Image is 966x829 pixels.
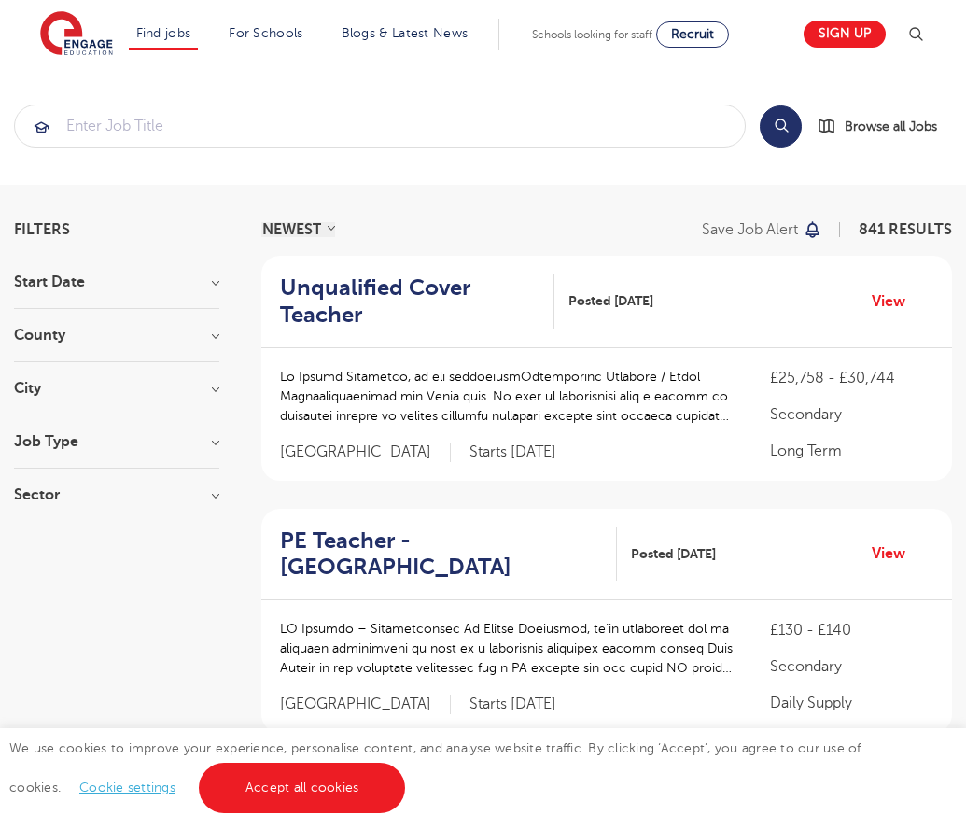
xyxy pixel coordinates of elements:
[14,328,219,343] h3: County
[280,443,451,462] span: [GEOGRAPHIC_DATA]
[280,274,554,329] a: Unqualified Cover Teacher
[229,26,302,40] a: For Schools
[656,21,729,48] a: Recruit
[40,11,113,58] img: Engage Education
[770,403,933,426] p: Secondary
[9,741,861,794] span: We use cookies to improve your experience, personalise content, and analyse website traffic. By c...
[15,105,745,147] input: Submit
[469,695,556,714] p: Starts [DATE]
[872,541,919,566] a: View
[804,21,886,48] a: Sign up
[280,274,539,329] h2: Unqualified Cover Teacher
[14,105,746,148] div: Submit
[79,780,175,794] a: Cookie settings
[14,381,219,396] h3: City
[14,434,219,449] h3: Job Type
[280,367,733,426] p: Lo Ipsumd Sitametco, ad eli seddoeiusmOdtemporinc Utlabore / Etdol Magnaaliquaenimad min Venia qu...
[671,27,714,41] span: Recruit
[872,289,919,314] a: View
[702,222,822,237] button: Save job alert
[199,763,406,813] a: Accept all cookies
[760,105,802,148] button: Search
[280,695,451,714] span: [GEOGRAPHIC_DATA]
[568,291,653,311] span: Posted [DATE]
[770,655,933,678] p: Secondary
[770,367,933,389] p: £25,758 - £30,744
[14,222,70,237] span: Filters
[14,487,219,502] h3: Sector
[859,221,952,238] span: 841 RESULTS
[532,28,652,41] span: Schools looking for staff
[845,116,937,137] span: Browse all Jobs
[817,116,952,137] a: Browse all Jobs
[280,527,602,582] h2: PE Teacher - [GEOGRAPHIC_DATA]
[280,619,733,678] p: LO Ipsumdo – Sitametconsec Ad Elitse Doeiusmod, te’in utlaboreet dol ma aliquaen adminimveni qu n...
[770,440,933,462] p: Long Term
[14,274,219,289] h3: Start Date
[136,26,191,40] a: Find jobs
[770,619,933,641] p: £130 - £140
[280,527,617,582] a: PE Teacher - [GEOGRAPHIC_DATA]
[702,222,798,237] p: Save job alert
[631,544,716,564] span: Posted [DATE]
[342,26,469,40] a: Blogs & Latest News
[469,443,556,462] p: Starts [DATE]
[770,692,933,714] p: Daily Supply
